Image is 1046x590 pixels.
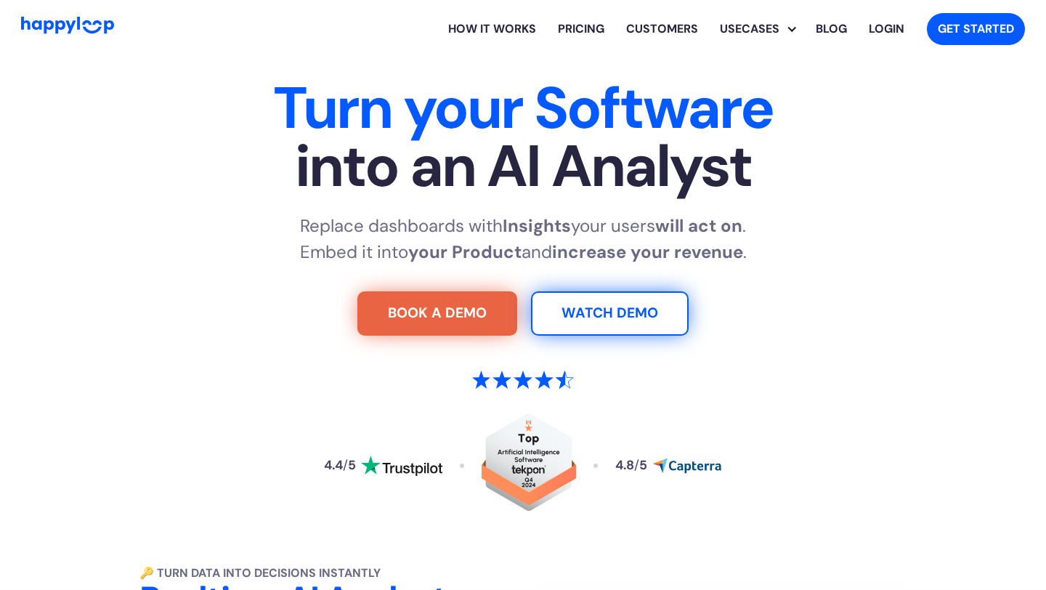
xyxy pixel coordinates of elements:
div: Usecases [709,20,790,38]
div: 4.8 5 [615,459,647,472]
a: Go to Home Page [21,17,114,41]
a: Watch Demo [531,291,689,336]
strong: your Product [408,241,522,263]
strong: increase your revenue [552,241,743,263]
span: into an AI Analyst [70,137,976,195]
strong: Insights [503,214,571,237]
a: Read reviews about HappyLoop on Tekpon [482,413,576,519]
div: Explore HappyLoop use cases [709,6,805,52]
strong: 🔑 Turn Data into Decisions Instantly [139,565,381,581]
a: Log in to your HappyLoop account [858,6,915,52]
div: Usecases [720,6,805,52]
a: View HappyLoop pricing plans [547,6,615,52]
a: Read reviews about HappyLoop on Trustpilot [324,456,442,476]
a: Learn how HappyLoop works [437,6,547,52]
p: Replace dashboards with your users . Embed it into and . [300,213,747,265]
img: HappyLoop Logo [21,17,114,33]
a: Visit the HappyLoop blog for insights [805,6,858,52]
a: Read reviews about HappyLoop on Capterra [615,458,721,474]
span: / [343,457,348,473]
a: Try For Free [357,291,517,336]
a: Get started with HappyLoop [927,13,1025,45]
strong: will act on [655,214,742,237]
span: / [634,457,639,473]
a: Learn how HappyLoop works [615,6,709,52]
div: 4.4 5 [324,459,356,472]
h1: Turn your Software [70,79,976,195]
